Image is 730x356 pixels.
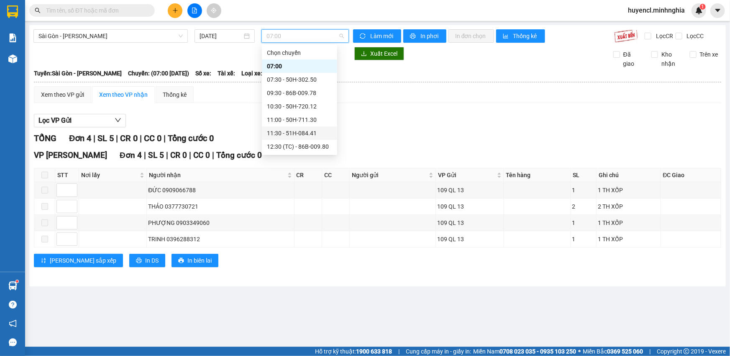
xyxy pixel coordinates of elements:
th: STT [55,168,79,182]
div: 2 TH XỐP [598,202,659,211]
span: ⚪️ [578,350,581,353]
sup: 1 [16,280,18,283]
span: CR 0 [120,133,138,143]
span: CC 0 [144,133,161,143]
span: Miền Nam [473,347,576,356]
button: caret-down [710,3,725,18]
th: CR [295,168,322,182]
button: aim [207,3,221,18]
th: Ghi chú [597,168,661,182]
div: THẢO 0377730721 [148,202,292,211]
span: file-add [192,8,197,13]
span: VP Gửi [438,170,495,180]
strong: 0708 023 035 - 0935 103 250 [499,348,576,355]
div: Chọn chuyến [267,48,332,57]
span: Thống kê [513,31,538,41]
button: printerIn DS [129,254,165,267]
span: SL 5 [148,150,164,160]
span: message [9,338,17,346]
button: plus [168,3,182,18]
span: | [649,347,651,356]
button: sort-ascending[PERSON_NAME] sắp xếp [34,254,123,267]
img: logo-vxr [7,5,18,18]
input: 12/10/2025 [200,31,242,41]
span: In phơi [420,31,440,41]
span: Sài Gòn - Phan Rí [38,30,183,42]
span: search [35,8,41,13]
span: CR 0 [170,150,187,160]
div: 07:30 - 50H-302.50 [267,75,332,84]
img: warehouse-icon [8,54,17,63]
span: printer [136,258,142,264]
span: copyright [684,348,689,354]
span: Trên xe [697,50,722,59]
div: ĐỨC 0909066788 [148,186,292,195]
div: TRINH 0396288312 [148,235,292,244]
span: Hỗ trợ kỹ thuật: [315,347,392,356]
button: bar-chartThống kê [496,29,545,43]
div: Xem theo VP gửi [41,90,84,99]
span: aim [211,8,217,13]
div: 1 [572,235,595,244]
button: printerIn biên lai [172,254,218,267]
span: In DS [145,256,159,265]
span: Chuyến: (07:00 [DATE]) [128,69,189,78]
span: down [115,117,121,124]
span: Đơn 4 [120,150,142,160]
div: 07:00 [267,62,332,71]
span: Đơn 4 [69,133,91,143]
span: | [116,133,118,143]
span: Loại xe: [241,69,262,78]
div: 1 TH XỐP [598,186,659,195]
sup: 1 [700,4,706,10]
div: Chọn chuyến [262,46,337,59]
span: Người nhận [149,170,285,180]
button: syncLàm mới [353,29,401,43]
input: Tìm tên, số ĐT hoặc mã đơn [46,6,145,15]
strong: 1900 633 818 [356,348,392,355]
div: 11:00 - 50H-711.30 [267,115,332,124]
span: VP [PERSON_NAME] [34,150,107,160]
span: caret-down [714,7,722,14]
img: solution-icon [8,34,17,42]
span: question-circle [9,301,17,309]
img: icon-new-feature [695,7,703,14]
span: | [212,150,214,160]
div: Xem theo VP nhận [99,90,148,99]
span: plus [172,8,178,13]
span: Lọc CC [684,31,705,41]
span: Kho nhận [658,50,683,68]
th: ĐC Giao [661,168,721,182]
span: download [361,51,367,57]
div: 11:30 - 51H-084.41 [267,129,332,138]
span: 07:00 [266,30,344,42]
span: | [144,150,146,160]
div: 109 QL 13 [437,218,502,227]
button: file-add [187,3,202,18]
span: Người gửi [352,170,427,180]
span: notification [9,320,17,328]
span: Làm mới [370,31,394,41]
img: 9k= [614,29,638,43]
span: Lọc VP Gửi [38,115,72,126]
div: 109 QL 13 [437,186,502,195]
span: Nơi lấy [81,170,138,180]
div: 2 [572,202,595,211]
img: warehouse-icon [8,281,17,290]
span: Số xe: [195,69,211,78]
span: | [398,347,400,356]
div: 1 [572,218,595,227]
button: printerIn phơi [403,29,446,43]
span: sort-ascending [41,258,46,264]
span: | [93,133,95,143]
span: bar-chart [503,33,510,40]
td: 109 QL 13 [436,215,504,231]
span: printer [410,33,417,40]
span: TỔNG [34,133,56,143]
span: | [189,150,191,160]
span: [PERSON_NAME] sắp xếp [50,256,116,265]
span: Tổng cước 0 [216,150,262,160]
td: 109 QL 13 [436,182,504,199]
td: 109 QL 13 [436,231,504,248]
span: | [140,133,142,143]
